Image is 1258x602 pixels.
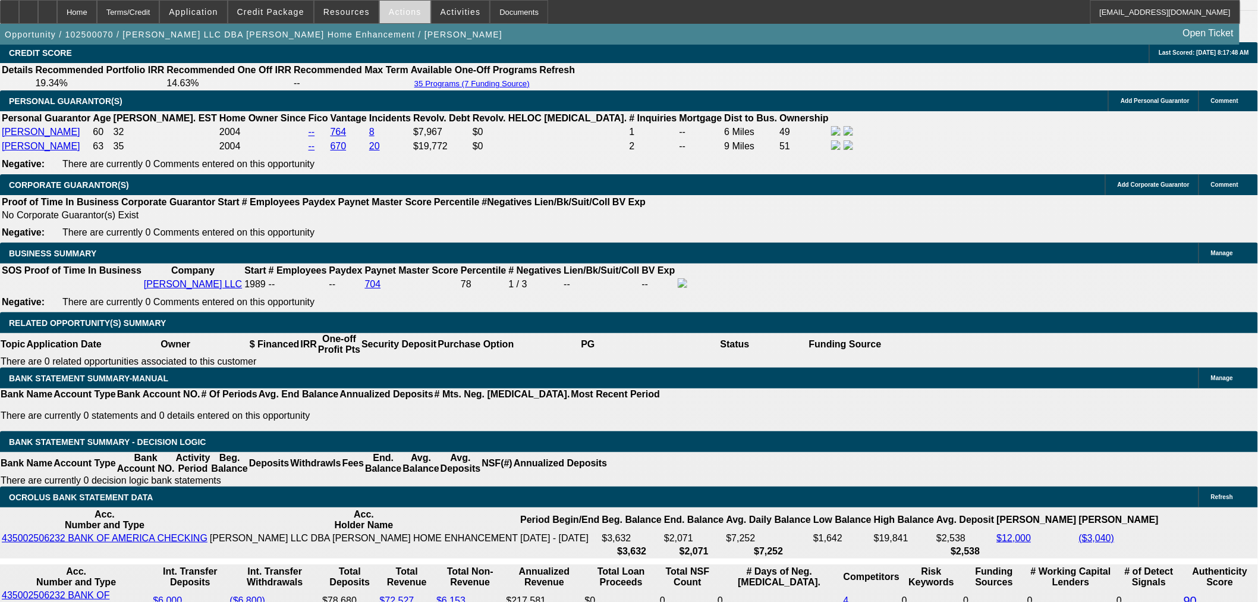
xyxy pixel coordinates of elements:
th: Acc. Number and Type [1,566,151,588]
th: SOS [1,265,23,277]
th: $2,071 [663,545,724,557]
th: One-off Profit Pts [317,333,361,356]
td: $7,967 [413,126,471,139]
div: 1 / 3 [508,279,561,290]
b: Start [244,265,266,275]
td: -- [641,278,676,291]
th: Owner [102,333,249,356]
img: linkedin-icon.png [844,126,853,136]
b: Negative: [2,297,45,307]
span: Resources [323,7,370,17]
th: Annualized Deposits [339,388,433,400]
td: $1,642 [813,532,872,544]
th: NSF(#) [481,452,513,475]
a: 670 [331,141,347,151]
span: Add Personal Guarantor [1121,98,1190,104]
th: Total Revenue [379,566,435,588]
span: There are currently 0 Comments entered on this opportunity [62,227,314,237]
a: 8 [369,127,375,137]
b: # Inquiries [629,113,677,123]
b: #Negatives [482,197,533,207]
b: Home Owner Since [219,113,306,123]
span: 2004 [219,141,241,151]
th: Annualized Deposits [513,452,608,475]
span: Opportunity / 102500070 / [PERSON_NAME] LLC DBA [PERSON_NAME] Home Enhancement / [PERSON_NAME] [5,30,502,39]
th: Risk Keywords [901,566,961,588]
th: Proof of Time In Business [24,265,142,277]
b: Paynet Master Score [365,265,458,275]
th: Int. Transfer Deposits [152,566,228,588]
td: $7,252 [726,532,812,544]
b: Personal Guarantor [2,113,90,123]
button: Application [160,1,227,23]
th: Funding Source [809,333,882,356]
th: Acc. Number and Type [1,509,208,531]
div: 78 [461,279,506,290]
b: Corporate Guarantor [121,197,215,207]
a: ($3,040) [1079,533,1115,543]
th: Details [1,64,33,76]
b: Lien/Bk/Suit/Coll [564,265,639,275]
th: $3,632 [602,545,662,557]
a: 764 [331,127,347,137]
b: Vantage [331,113,367,123]
th: Annualized Revenue [506,566,583,588]
th: Avg. Balance [402,452,439,475]
td: -- [679,126,723,139]
td: 1 [628,126,677,139]
th: Total Non-Revenue [436,566,504,588]
span: Refresh [1211,494,1233,500]
b: Percentile [461,265,506,275]
th: # Working Capital Lenders [1027,566,1115,588]
th: High Balance [873,509,935,531]
td: $2,538 [936,532,995,544]
th: Avg. End Balance [258,388,339,400]
td: No Corporate Guarantor(s) Exist [1,209,651,221]
img: linkedin-icon.png [844,140,853,150]
b: BV Exp [642,265,675,275]
button: 35 Programs (7 Funding Source) [411,79,533,89]
span: -- [269,279,275,289]
span: BUSINESS SUMMARY [9,249,96,258]
b: Dist to Bus. [725,113,778,123]
td: 14.63% [166,77,292,89]
th: Activity Period [175,452,211,475]
span: RELATED OPPORTUNITY(S) SUMMARY [9,318,166,328]
th: Deposits [249,452,290,475]
b: Paydex [303,197,336,207]
th: $7,252 [726,545,812,557]
span: 2004 [219,127,241,137]
th: Purchase Option [437,333,514,356]
td: 63 [92,140,111,153]
span: Add Corporate Guarantor [1118,181,1190,188]
th: Avg. Daily Balance [726,509,812,531]
th: Proof of Time In Business [1,196,119,208]
th: Avg. Deposit [936,509,995,531]
td: $0 [472,140,628,153]
button: Actions [380,1,430,23]
span: Comment [1211,98,1238,104]
a: $12,000 [997,533,1031,543]
b: Company [171,265,215,275]
b: Percentile [434,197,479,207]
td: [DATE] - [DATE] [520,532,600,544]
span: Actions [389,7,422,17]
a: [PERSON_NAME] [2,141,80,151]
td: -- [329,278,363,291]
th: # Of Periods [201,388,258,400]
img: facebook-icon.png [831,126,841,136]
a: 704 [365,279,381,289]
b: [PERSON_NAME]. EST [114,113,217,123]
a: 435002506232 BANK OF AMERICA CHECKING [2,533,207,543]
td: 60 [92,126,111,139]
span: Bank Statement Summary - Decision Logic [9,437,206,447]
td: -- [563,278,640,291]
b: Negative: [2,159,45,169]
th: [PERSON_NAME] [996,509,1077,531]
th: $ Financed [249,333,300,356]
th: Bank Account NO. [117,452,175,475]
a: 20 [369,141,380,151]
th: Competitors [843,566,900,588]
td: [PERSON_NAME] LLC DBA [PERSON_NAME] HOME ENHANCEMENT [209,532,518,544]
b: Age [93,113,111,123]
